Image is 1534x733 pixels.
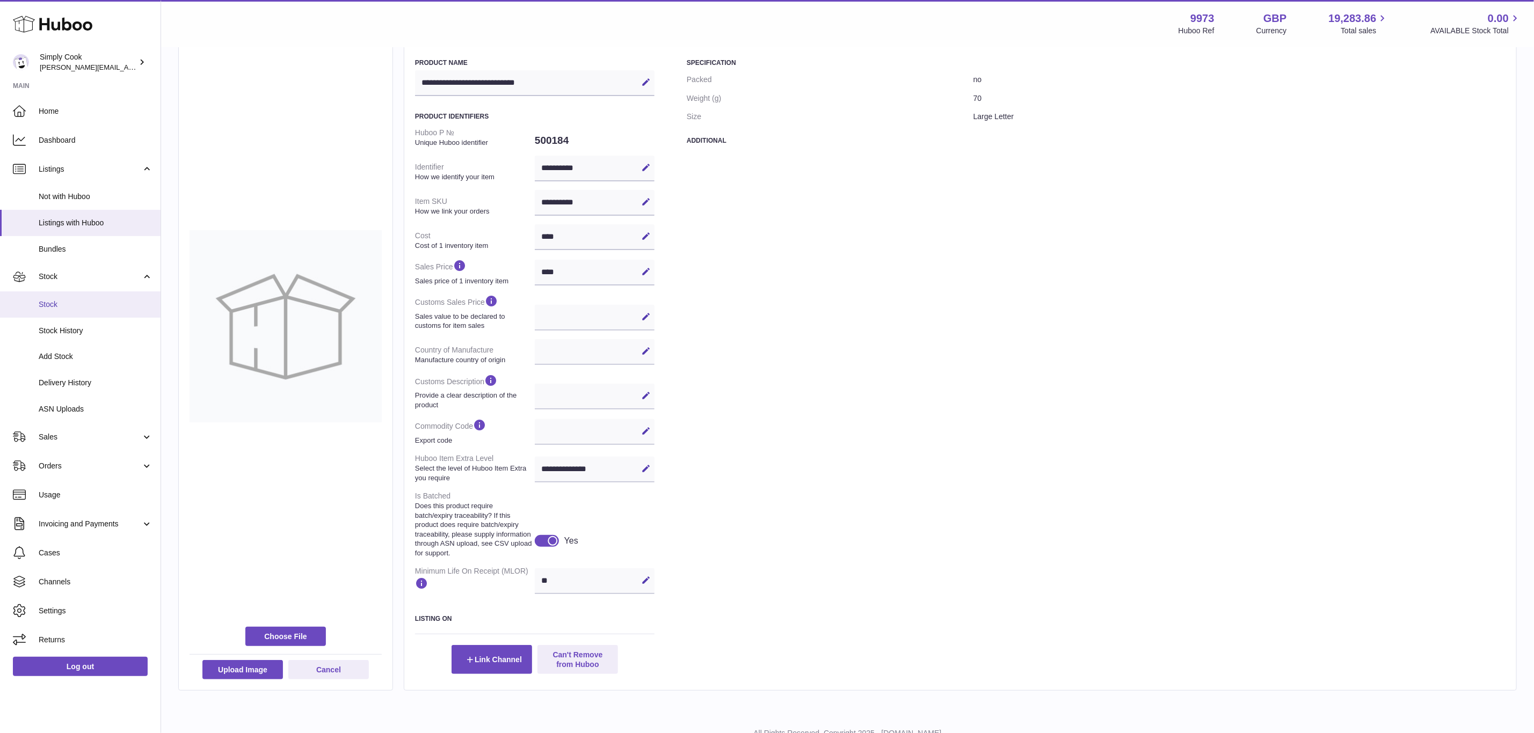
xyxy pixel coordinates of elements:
strong: Export code [415,436,532,445]
dt: Weight (g) [687,89,973,108]
strong: Does this product require batch/expiry traceability? If this product does require batch/expiry tr... [415,501,532,558]
dt: Is Batched [415,487,535,562]
span: Cases [39,548,152,558]
span: 0.00 [1488,11,1509,26]
dd: 70 [973,89,1506,108]
dt: Packed [687,70,973,89]
dd: 500184 [535,129,655,152]
strong: Sales value to be declared to customs for item sales [415,312,532,331]
span: Dashboard [39,135,152,145]
strong: Unique Huboo identifier [415,138,532,148]
strong: GBP [1263,11,1286,26]
dt: Sales Price [415,254,535,290]
h3: Additional [687,136,1506,145]
dt: Customs Description [415,369,535,414]
span: AVAILABLE Stock Total [1430,26,1521,36]
dt: Country of Manufacture [415,341,535,369]
span: Bundles [39,244,152,254]
dt: Identifier [415,158,535,186]
a: 0.00 AVAILABLE Stock Total [1430,11,1521,36]
button: Can't Remove from Huboo [537,645,618,674]
h3: Specification [687,58,1506,67]
a: Log out [13,657,148,676]
h3: Product Name [415,58,655,67]
strong: Provide a clear description of the product [415,391,532,409]
dt: Huboo Item Extra Level [415,449,535,487]
span: Listings with Huboo [39,218,152,228]
span: Returns [39,635,152,645]
strong: Cost of 1 inventory item [415,241,532,251]
dd: Large Letter [973,107,1506,126]
span: Delivery History [39,378,152,388]
dt: Customs Sales Price [415,290,535,334]
div: Huboo Ref [1179,26,1215,36]
strong: How we link your orders [415,207,532,216]
span: [PERSON_NAME][EMAIL_ADDRESS][DOMAIN_NAME] [40,63,215,71]
span: Total sales [1341,26,1388,36]
span: 19,283.86 [1328,11,1376,26]
span: Stock [39,299,152,310]
dt: Minimum Life On Receipt (MLOR) [415,562,535,598]
dt: Huboo P № [415,123,535,151]
div: Simply Cook [40,52,136,72]
div: Currency [1256,26,1287,36]
span: Not with Huboo [39,192,152,202]
span: Stock [39,272,141,282]
span: Stock History [39,326,152,336]
dd: no [973,70,1506,89]
a: 19,283.86 Total sales [1328,11,1388,36]
h3: Product Identifiers [415,112,655,121]
strong: Select the level of Huboo Item Extra you require [415,464,532,482]
img: no-photo-large.jpg [190,230,382,422]
button: Cancel [288,660,369,679]
span: Usage [39,490,152,500]
span: Orders [39,461,141,471]
dt: Commodity Code [415,414,535,449]
img: emma@simplycook.com [13,54,29,70]
h3: Listing On [415,614,655,623]
button: Upload Image [202,660,283,679]
span: Home [39,106,152,116]
span: Add Stock [39,351,152,362]
span: ASN Uploads [39,404,152,414]
div: Yes [564,535,578,547]
button: Link Channel [452,645,532,674]
strong: 9973 [1190,11,1215,26]
dt: Item SKU [415,192,535,220]
strong: How we identify your item [415,172,532,182]
span: Invoicing and Payments [39,519,141,529]
span: Listings [39,164,141,174]
dt: Cost [415,226,535,254]
strong: Manufacture country of origin [415,355,532,365]
span: Sales [39,432,141,442]
dt: Size [687,107,973,126]
span: Channels [39,577,152,587]
span: Choose File [245,627,326,646]
strong: Sales price of 1 inventory item [415,276,532,286]
span: Settings [39,606,152,616]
